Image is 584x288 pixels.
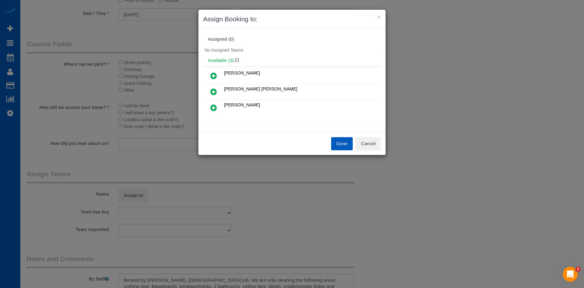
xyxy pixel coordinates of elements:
div: Assigned (0) [208,37,376,42]
span: 1 [576,267,581,272]
button: Done [331,137,353,150]
span: [PERSON_NAME] [PERSON_NAME] [224,86,297,91]
button: Cancel [356,137,381,150]
span: No Assigned Teams [205,48,243,53]
span: [PERSON_NAME] [224,70,260,75]
iframe: Intercom live chat [563,267,578,282]
button: × [377,14,381,20]
h3: Assign Booking to: [203,14,381,24]
h4: Available (3) [208,58,376,63]
span: [PERSON_NAME] [224,102,260,107]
